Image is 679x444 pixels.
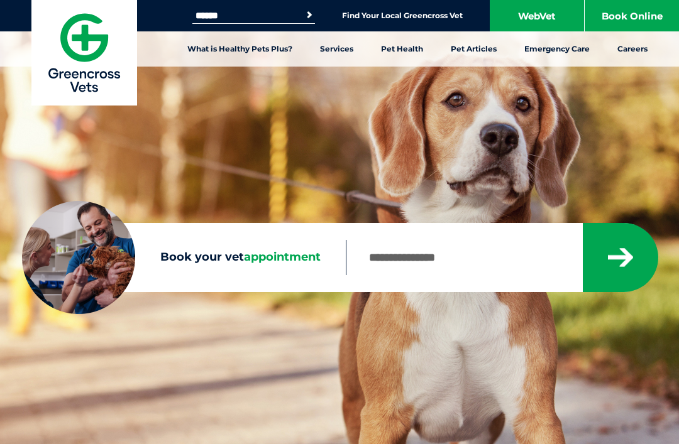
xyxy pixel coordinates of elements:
span: appointment [244,250,321,264]
button: Search [303,9,316,21]
label: Book your vet [22,251,346,264]
a: Find Your Local Greencross Vet [342,11,463,21]
a: Emergency Care [511,31,604,67]
a: What is Healthy Pets Plus? [174,31,306,67]
a: Careers [604,31,661,67]
a: Pet Articles [437,31,511,67]
a: Pet Health [367,31,437,67]
a: Services [306,31,367,67]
